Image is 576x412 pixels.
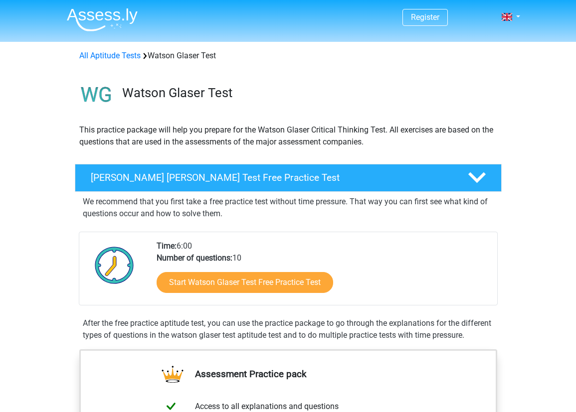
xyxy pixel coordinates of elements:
[91,172,452,183] h4: [PERSON_NAME] [PERSON_NAME] Test Free Practice Test
[411,12,439,22] a: Register
[157,253,232,263] b: Number of questions:
[71,164,506,192] a: [PERSON_NAME] [PERSON_NAME] Test Free Practice Test
[122,85,494,101] h3: Watson Glaser Test
[79,124,497,148] p: This practice package will help you prepare for the Watson Glaser Critical Thinking Test. All exe...
[67,8,138,31] img: Assessly
[89,240,140,290] img: Clock
[83,196,494,220] p: We recommend that you first take a free practice test without time pressure. That way you can fir...
[157,241,177,251] b: Time:
[75,50,501,62] div: Watson Glaser Test
[79,317,498,341] div: After the free practice aptitude test, you can use the practice package to go through the explana...
[157,272,333,293] a: Start Watson Glaser Test Free Practice Test
[75,74,118,116] img: watson glaser test
[149,240,497,305] div: 6:00 10
[79,51,141,60] a: All Aptitude Tests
